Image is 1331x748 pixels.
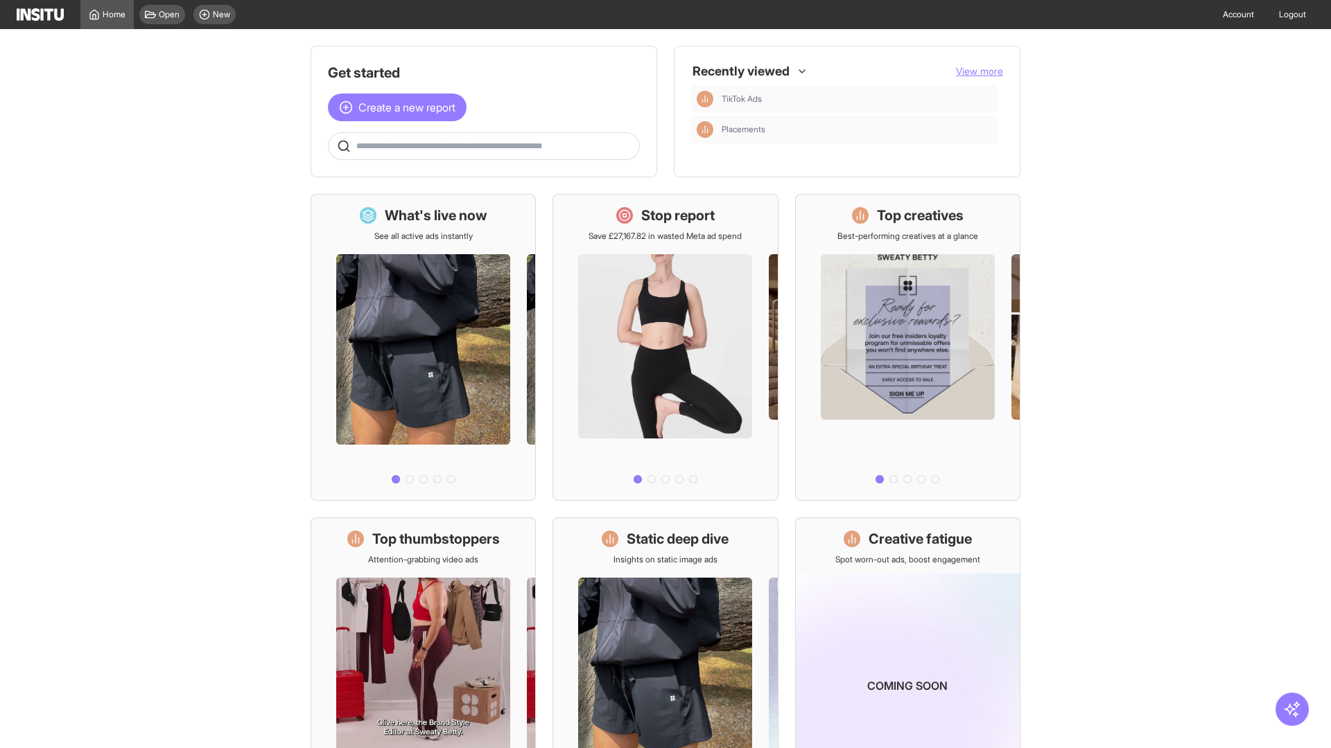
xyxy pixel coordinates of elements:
button: View more [956,64,1003,78]
img: Logo [17,8,64,21]
span: Home [103,9,125,20]
span: Create a new report [358,99,455,116]
a: Top creativesBest-performing creatives at a glance [795,194,1020,501]
h1: What's live now [385,206,487,225]
p: Attention-grabbing video ads [368,554,478,565]
h1: Top creatives [877,206,964,225]
p: Save £27,167.82 in wasted Meta ad spend [589,231,742,242]
div: Insights [697,121,713,138]
button: Create a new report [328,93,467,121]
a: Stop reportSave £27,167.82 in wasted Meta ad spend [553,194,778,501]
span: TikTok Ads [722,93,762,105]
span: View more [956,65,1003,77]
span: Placements [722,124,992,135]
h1: Static deep dive [627,529,729,549]
h1: Stop report [641,206,715,225]
p: See all active ads instantly [374,231,473,242]
a: What's live nowSee all active ads instantly [311,194,536,501]
p: Best-performing creatives at a glance [837,231,978,242]
span: Placements [722,124,765,135]
div: Insights [697,91,713,107]
span: New [213,9,230,20]
span: TikTok Ads [722,93,992,105]
span: Open [159,9,180,20]
h1: Get started [328,63,640,82]
h1: Top thumbstoppers [372,529,500,549]
p: Insights on static image ads [614,554,717,565]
